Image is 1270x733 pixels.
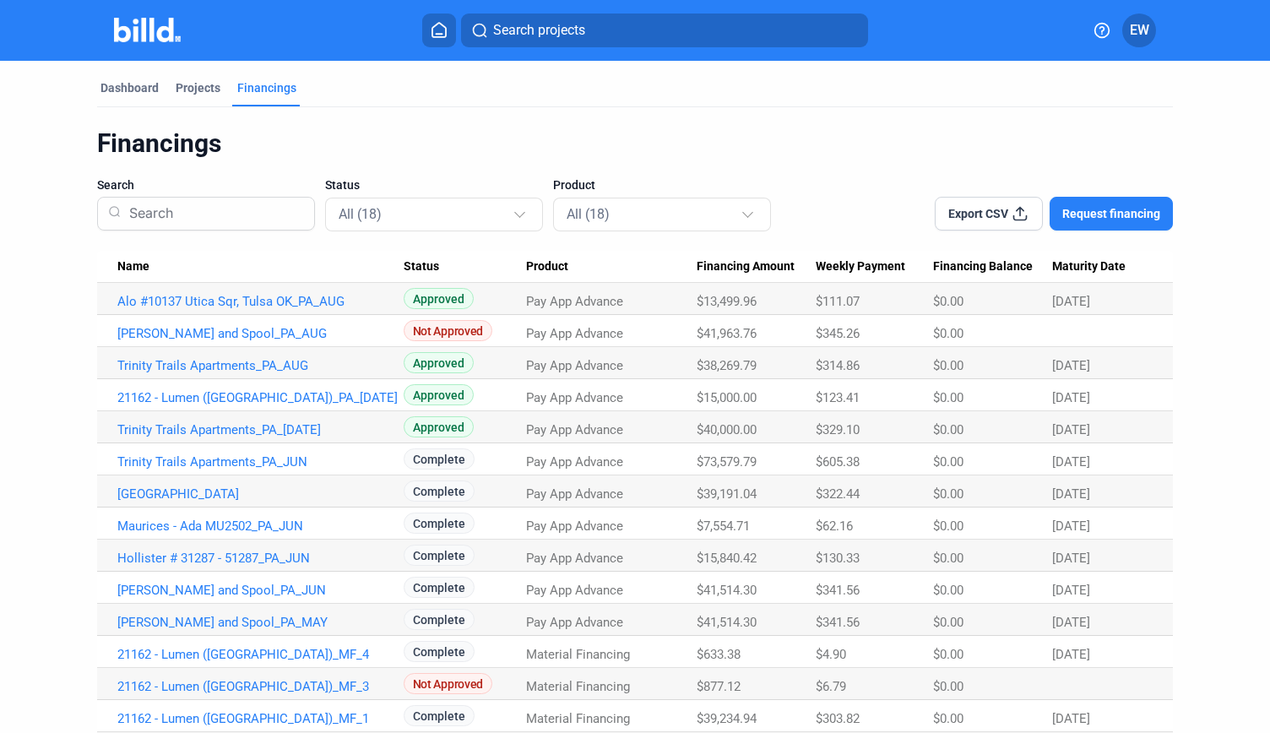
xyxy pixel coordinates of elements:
[404,288,474,309] span: Approved
[176,79,220,96] div: Projects
[526,486,623,502] span: Pay App Advance
[1130,20,1149,41] span: EW
[816,486,860,502] span: $322.44
[526,259,568,274] span: Product
[526,679,630,694] span: Material Financing
[114,18,181,42] img: Billd Company Logo
[697,294,757,309] span: $13,499.96
[816,390,860,405] span: $123.41
[816,454,860,470] span: $605.38
[404,609,475,630] span: Complete
[697,390,757,405] span: $15,000.00
[237,79,296,96] div: Financings
[117,615,404,630] a: [PERSON_NAME] and Spool_PA_MAY
[935,197,1043,231] button: Export CSV
[404,384,474,405] span: Approved
[697,551,757,566] span: $15,840.42
[404,641,475,662] span: Complete
[117,647,404,662] a: 21162 - Lumen ([GEOGRAPHIC_DATA])_MF_4
[526,647,630,662] span: Material Financing
[493,20,585,41] span: Search projects
[816,679,846,694] span: $6.79
[404,545,475,566] span: Complete
[816,615,860,630] span: $341.56
[117,326,404,341] a: [PERSON_NAME] and Spool_PA_AUG
[697,615,757,630] span: $41,514.30
[1062,205,1160,222] span: Request financing
[404,705,475,726] span: Complete
[117,294,404,309] a: Alo #10137 Utica Sqr, Tulsa OK_PA_AUG
[567,206,610,222] mat-select-trigger: All (18)
[933,647,963,662] span: $0.00
[933,679,963,694] span: $0.00
[948,205,1008,222] span: Export CSV
[100,79,159,96] div: Dashboard
[526,422,623,437] span: Pay App Advance
[697,326,757,341] span: $41,963.76
[526,358,623,373] span: Pay App Advance
[1052,711,1090,726] span: [DATE]
[1052,454,1090,470] span: [DATE]
[526,583,623,598] span: Pay App Advance
[816,647,846,662] span: $4.90
[1052,583,1090,598] span: [DATE]
[697,259,816,274] div: Financing Amount
[1050,197,1173,231] button: Request financing
[97,128,1173,160] div: Financings
[933,519,963,534] span: $0.00
[697,358,757,373] span: $38,269.79
[117,358,404,373] a: Trinity Trails Apartments_PA_AUG
[816,519,853,534] span: $62.16
[97,176,134,193] span: Search
[404,320,492,341] span: Not Approved
[697,454,757,470] span: $73,579.79
[697,519,750,534] span: $7,554.71
[816,259,905,274] span: Weekly Payment
[339,206,382,222] mat-select-trigger: All (18)
[526,390,623,405] span: Pay App Advance
[325,176,360,193] span: Status
[933,390,963,405] span: $0.00
[117,679,404,694] a: 21162 - Lumen ([GEOGRAPHIC_DATA])_MF_3
[117,259,149,274] span: Name
[404,577,475,598] span: Complete
[933,358,963,373] span: $0.00
[404,259,527,274] div: Status
[404,513,475,534] span: Complete
[526,615,623,630] span: Pay App Advance
[1052,259,1126,274] span: Maturity Date
[933,615,963,630] span: $0.00
[1052,390,1090,405] span: [DATE]
[933,294,963,309] span: $0.00
[117,259,404,274] div: Name
[1052,615,1090,630] span: [DATE]
[1122,14,1156,47] button: EW
[933,454,963,470] span: $0.00
[933,711,963,726] span: $0.00
[404,416,474,437] span: Approved
[1052,551,1090,566] span: [DATE]
[404,481,475,502] span: Complete
[404,448,475,470] span: Complete
[697,647,741,662] span: $633.38
[526,551,623,566] span: Pay App Advance
[526,519,623,534] span: Pay App Advance
[1052,647,1090,662] span: [DATE]
[117,390,404,405] a: 21162 - Lumen ([GEOGRAPHIC_DATA])_PA_[DATE]
[1052,358,1090,373] span: [DATE]
[697,679,741,694] span: $877.12
[933,551,963,566] span: $0.00
[816,259,934,274] div: Weekly Payment
[526,259,697,274] div: Product
[526,711,630,726] span: Material Financing
[697,583,757,598] span: $41,514.30
[816,422,860,437] span: $329.10
[117,454,404,470] a: Trinity Trails Apartments_PA_JUN
[697,486,757,502] span: $39,191.04
[933,583,963,598] span: $0.00
[404,259,439,274] span: Status
[816,711,860,726] span: $303.82
[461,14,868,47] button: Search projects
[933,326,963,341] span: $0.00
[697,711,757,726] span: $39,234.94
